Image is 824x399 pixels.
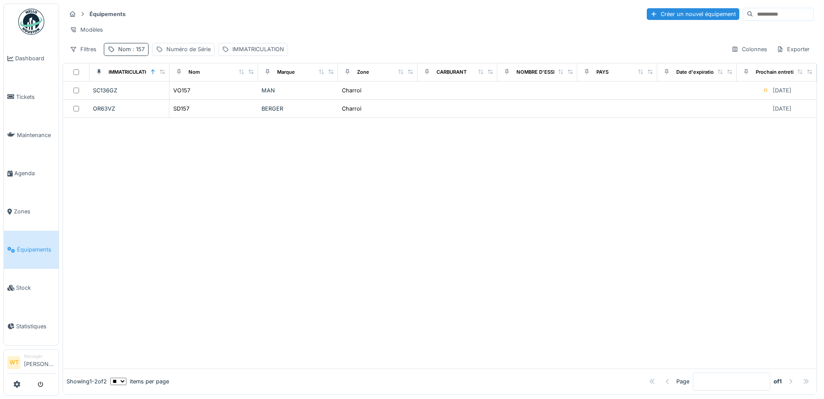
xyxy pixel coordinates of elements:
[118,45,145,53] div: Nom
[109,69,154,76] div: IMMATRICULATION
[86,10,129,18] strong: Équipements
[189,69,200,76] div: Nom
[66,43,100,56] div: Filtres
[676,69,717,76] div: Date d'expiration
[773,86,791,95] div: [DATE]
[4,193,59,231] a: Zones
[437,69,467,76] div: CARBURANT
[4,116,59,154] a: Maintenance
[15,54,55,62] span: Dashboard
[66,23,107,36] div: Modèles
[773,105,791,113] div: [DATE]
[4,307,59,345] a: Statistiques
[131,46,145,52] span: : 157
[66,377,107,386] div: Showing 1 - 2 of 2
[261,105,334,113] div: BERGER
[16,284,55,292] span: Stock
[4,154,59,192] a: Agenda
[261,86,334,95] div: MAN
[110,377,169,386] div: items per page
[4,39,59,78] a: Dashboard
[342,86,361,95] div: Charroi
[342,105,361,113] div: Charroi
[173,86,190,95] div: VO157
[773,43,814,56] div: Exporter
[4,78,59,116] a: Tickets
[93,86,165,95] div: SC136GZ
[7,356,20,369] li: WT
[173,105,189,113] div: SD157
[18,9,44,35] img: Badge_color-CXgf-gQk.svg
[7,353,55,374] a: WT Manager[PERSON_NAME]
[277,69,295,76] div: Marque
[676,377,689,386] div: Page
[93,105,165,113] div: OR63VZ
[14,207,55,216] span: Zones
[166,45,211,53] div: Numéro de Série
[17,131,55,139] span: Maintenance
[516,69,561,76] div: NOMBRE D'ESSIEU
[728,43,771,56] div: Colonnes
[4,269,59,307] a: Stock
[756,69,800,76] div: Prochain entretien
[647,8,739,20] div: Créer un nouvel équipement
[4,231,59,269] a: Équipements
[596,69,609,76] div: PAYS
[232,45,284,53] div: IMMATRICULATION
[16,93,55,101] span: Tickets
[16,322,55,330] span: Statistiques
[24,353,55,360] div: Manager
[17,245,55,254] span: Équipements
[357,69,369,76] div: Zone
[14,169,55,177] span: Agenda
[24,353,55,372] li: [PERSON_NAME]
[774,377,782,386] strong: of 1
